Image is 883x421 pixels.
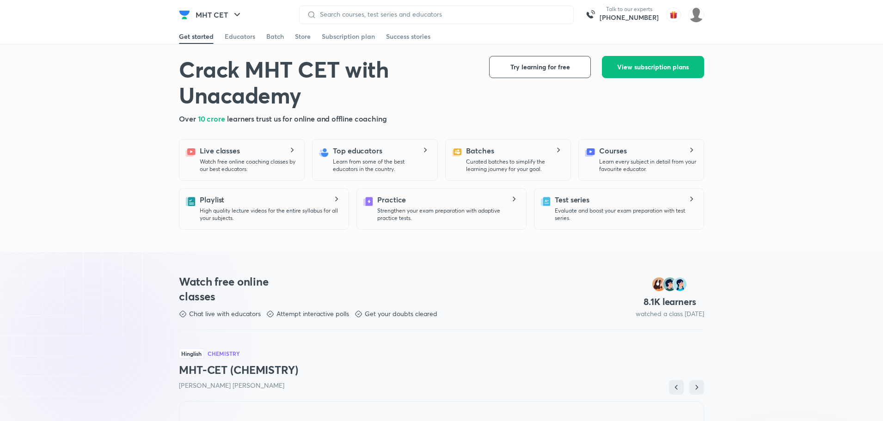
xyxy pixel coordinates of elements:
[555,207,696,222] p: Evaluate and boost your exam preparation with test series.
[600,13,659,22] a: [PHONE_NUMBER]
[333,158,430,173] p: Learn from some of the best educators in the country.
[555,194,589,205] h5: Test series
[225,32,255,41] div: Educators
[322,29,375,44] a: Subscription plan
[365,309,437,318] p: Get your doubts cleared
[295,32,311,41] div: Store
[179,362,704,377] h3: MHT-CET (CHEMISTRY)
[200,145,240,156] h5: Live classes
[489,56,591,78] button: Try learning for free
[276,309,349,318] p: Attempt interactive polls
[600,6,659,13] p: Talk to our experts
[198,114,227,123] span: 10 crore
[322,32,375,41] div: Subscription plan
[581,6,600,24] img: call-us
[179,114,198,123] span: Over
[377,207,519,222] p: Strengthen your exam preparation with adaptive practice tests.
[602,56,704,78] button: View subscription plans
[179,29,214,44] a: Get started
[688,7,704,23] img: Vivek Patil
[179,9,190,20] img: Company Logo
[599,158,696,173] p: Learn every subject in detail from your favourite educator.
[208,351,240,356] p: Chemistry
[636,309,704,318] p: watched a class [DATE]
[189,309,261,318] p: Chat live with educators
[200,207,341,222] p: High quality lecture videos for the entire syllabus for all your subjects.
[386,32,430,41] div: Success stories
[644,296,696,308] h4: 8.1 K learners
[200,194,224,205] h5: Playlist
[466,145,494,156] h5: Batches
[179,32,214,41] div: Get started
[190,6,248,24] button: MHT CET
[179,348,204,359] span: Hinglish
[179,381,704,390] p: [PERSON_NAME] [PERSON_NAME]
[266,29,284,44] a: Batch
[333,145,382,156] h5: Top educators
[666,7,681,22] img: avatar
[295,29,311,44] a: Store
[225,29,255,44] a: Educators
[179,56,474,108] h1: Crack MHT CET with Unacademy
[466,158,563,173] p: Curated batches to simplify the learning journey for your goal.
[386,29,430,44] a: Success stories
[599,145,626,156] h5: Courses
[510,62,570,72] span: Try learning for free
[227,114,387,123] span: learners trust us for online and offline coaching
[266,32,284,41] div: Batch
[617,62,689,72] span: View subscription plans
[200,158,297,173] p: Watch free online coaching classes by our best educators.
[316,11,566,18] input: Search courses, test series and educators
[179,274,286,304] h3: Watch free online classes
[377,194,406,205] h5: Practice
